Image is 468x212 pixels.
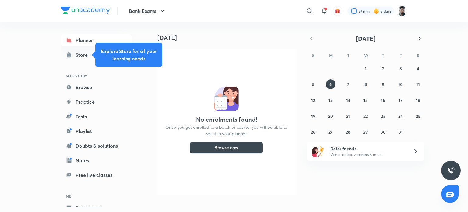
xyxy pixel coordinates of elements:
p: Win a laptop, vouchers & more [331,152,406,157]
abbr: October 26, 2025 [311,129,315,135]
abbr: October 1, 2025 [365,66,367,71]
abbr: October 12, 2025 [311,97,315,103]
button: October 17, 2025 [396,95,406,105]
abbr: October 7, 2025 [347,81,349,87]
button: Browse now [190,142,263,154]
a: Playlist [61,125,132,137]
abbr: October 14, 2025 [346,97,350,103]
a: Tests [61,110,132,123]
img: Company Logo [61,7,110,14]
button: October 1, 2025 [361,63,370,73]
abbr: October 16, 2025 [381,97,385,103]
h6: Refer friends [331,146,406,152]
button: October 30, 2025 [378,127,388,137]
a: Doubts & solutions [61,140,132,152]
button: October 31, 2025 [396,127,406,137]
button: October 25, 2025 [413,111,423,121]
a: Browse [61,81,132,93]
abbr: Friday [399,52,402,58]
img: avatar [335,8,340,14]
button: October 20, 2025 [326,111,335,121]
a: Store [61,49,132,61]
abbr: Monday [329,52,333,58]
button: October 29, 2025 [361,127,370,137]
button: October 24, 2025 [396,111,406,121]
button: October 9, 2025 [378,79,388,89]
img: referral [312,145,324,157]
abbr: October 9, 2025 [382,81,384,87]
button: October 14, 2025 [343,95,353,105]
a: Company Logo [61,7,110,16]
button: October 3, 2025 [396,63,406,73]
h4: No enrolments found! [196,116,257,123]
abbr: October 30, 2025 [381,129,386,135]
p: Once you get enrolled to a batch or course, you will be able to see it in your planner [165,124,288,137]
abbr: Sunday [312,52,314,58]
abbr: October 8, 2025 [364,81,367,87]
button: [DATE] [316,34,416,43]
abbr: October 20, 2025 [328,113,333,119]
button: October 2, 2025 [378,63,388,73]
img: ttu [447,167,455,174]
button: October 16, 2025 [378,95,388,105]
button: October 5, 2025 [308,79,318,89]
button: October 28, 2025 [343,127,353,137]
abbr: Wednesday [364,52,368,58]
abbr: Thursday [382,52,384,58]
abbr: October 18, 2025 [416,97,420,103]
abbr: October 31, 2025 [399,129,403,135]
button: October 11, 2025 [413,79,423,89]
abbr: October 13, 2025 [328,97,333,103]
abbr: October 4, 2025 [417,66,419,71]
div: Store [76,51,91,59]
abbr: October 24, 2025 [398,113,403,119]
button: October 27, 2025 [326,127,335,137]
img: No events [214,87,239,111]
abbr: October 2, 2025 [382,66,384,71]
abbr: Saturday [417,52,419,58]
button: October 8, 2025 [361,79,370,89]
abbr: October 21, 2025 [346,113,350,119]
button: October 10, 2025 [396,79,406,89]
abbr: October 27, 2025 [328,129,333,135]
button: October 4, 2025 [413,63,423,73]
button: October 7, 2025 [343,79,353,89]
h5: Explore Store for all your learning needs [100,48,158,62]
abbr: October 29, 2025 [363,129,368,135]
a: Planner [61,34,132,46]
button: October 19, 2025 [308,111,318,121]
abbr: October 25, 2025 [416,113,420,119]
a: Notes [61,154,132,167]
button: October 13, 2025 [326,95,335,105]
button: October 15, 2025 [361,95,370,105]
button: avatar [333,6,342,16]
abbr: October 28, 2025 [346,129,350,135]
a: Practice [61,96,132,108]
h6: SELF STUDY [61,71,132,81]
abbr: October 15, 2025 [363,97,368,103]
button: October 22, 2025 [361,111,370,121]
a: Free live classes [61,169,132,181]
img: Snehasish Das [397,6,407,16]
abbr: October 3, 2025 [399,66,402,71]
button: October 18, 2025 [413,95,423,105]
button: Bank Exams [125,5,170,17]
button: October 12, 2025 [308,95,318,105]
h4: [DATE] [157,34,300,41]
span: [DATE] [356,34,376,43]
abbr: October 22, 2025 [363,113,368,119]
button: October 23, 2025 [378,111,388,121]
button: October 21, 2025 [343,111,353,121]
abbr: October 17, 2025 [399,97,402,103]
img: streak [373,8,379,14]
abbr: October 10, 2025 [398,81,403,87]
abbr: October 19, 2025 [311,113,315,119]
button: October 26, 2025 [308,127,318,137]
h6: ME [61,191,132,201]
abbr: October 23, 2025 [381,113,385,119]
abbr: October 11, 2025 [416,81,420,87]
abbr: October 6, 2025 [329,81,332,87]
button: October 6, 2025 [326,79,335,89]
abbr: October 5, 2025 [312,81,314,87]
abbr: Tuesday [347,52,349,58]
